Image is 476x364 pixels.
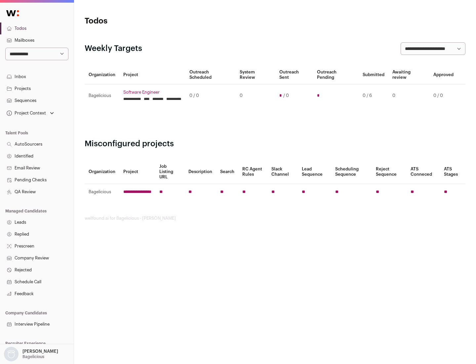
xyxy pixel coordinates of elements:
th: Approved [429,66,457,84]
td: 0 / 0 [185,84,236,107]
th: Submitted [359,66,388,84]
th: Organization [85,66,119,84]
th: Job Listing URL [155,160,184,184]
p: Bagelicious [22,354,44,359]
th: Search [216,160,238,184]
td: Bagelicious [85,184,119,200]
img: Wellfound [3,7,22,20]
th: Organization [85,160,119,184]
th: Scheduling Sequence [331,160,372,184]
th: System Review [236,66,275,84]
td: 0 [236,84,275,107]
h2: Misconfigured projects [85,139,465,149]
div: Project Context [5,111,46,116]
th: ATS Stages [440,160,465,184]
th: Outreach Pending [313,66,358,84]
td: 0 [388,84,429,107]
button: Open dropdown [5,109,55,118]
th: RC Agent Rules [238,160,267,184]
th: Outreach Sent [275,66,313,84]
th: ATS Conneced [407,160,440,184]
th: Description [184,160,216,184]
th: Awaiting review [388,66,429,84]
th: Slack Channel [267,160,298,184]
a: Software Engineer [123,90,181,95]
th: Reject Sequence [372,160,407,184]
img: nopic.png [4,347,19,361]
h2: Weekly Targets [85,43,142,54]
td: Bagelicious [85,84,119,107]
button: Open dropdown [3,347,59,361]
th: Project [119,66,185,84]
td: 0 / 0 [429,84,457,107]
h1: Todos [85,16,212,26]
th: Outreach Scheduled [185,66,236,84]
th: Project [119,160,155,184]
th: Lead Sequence [298,160,331,184]
p: [PERSON_NAME] [22,349,58,354]
td: 0 / 6 [359,84,388,107]
footer: wellfound:ai for Bagelicious - [PERSON_NAME] [85,216,465,221]
span: / 0 [283,93,289,98]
